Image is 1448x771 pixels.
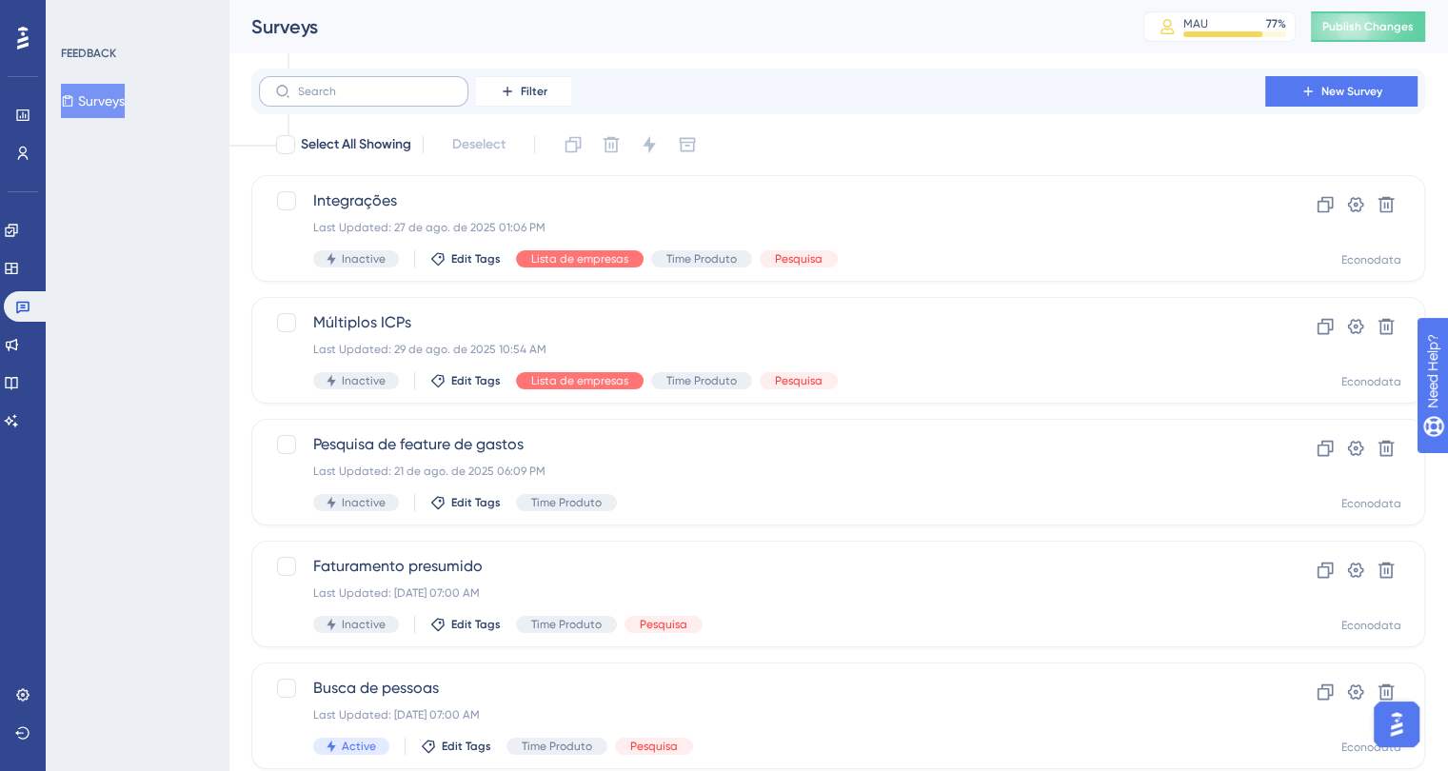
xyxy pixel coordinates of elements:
[451,251,501,267] span: Edit Tags
[1311,11,1425,42] button: Publish Changes
[1183,16,1208,31] div: MAU
[451,617,501,632] span: Edit Tags
[521,84,547,99] span: Filter
[775,251,823,267] span: Pesquisa
[531,251,628,267] span: Lista de empresas
[342,373,386,388] span: Inactive
[476,76,571,107] button: Filter
[251,13,1096,40] div: Surveys
[61,46,116,61] div: FEEDBACK
[342,617,386,632] span: Inactive
[630,739,678,754] span: Pesquisa
[531,495,602,510] span: Time Produto
[522,739,592,754] span: Time Produto
[301,133,411,156] span: Select All Showing
[666,373,737,388] span: Time Produto
[1341,374,1401,389] div: Econodata
[313,707,1211,722] div: Last Updated: [DATE] 07:00 AM
[342,495,386,510] span: Inactive
[430,373,501,388] button: Edit Tags
[1368,696,1425,753] iframe: UserGuiding AI Assistant Launcher
[666,251,737,267] span: Time Produto
[775,373,823,388] span: Pesquisa
[1341,252,1401,267] div: Econodata
[421,739,491,754] button: Edit Tags
[1322,19,1414,34] span: Publish Changes
[1265,76,1418,107] button: New Survey
[430,251,501,267] button: Edit Tags
[313,555,1211,578] span: Faturamento presumido
[313,189,1211,212] span: Integrações
[531,617,602,632] span: Time Produto
[1341,618,1401,633] div: Econodata
[313,464,1211,479] div: Last Updated: 21 de ago. de 2025 06:09 PM
[61,84,125,118] button: Surveys
[1341,740,1401,755] div: Econodata
[298,85,452,98] input: Search
[1266,16,1286,31] div: 77 %
[313,311,1211,334] span: Múltiplos ICPs
[313,342,1211,357] div: Last Updated: 29 de ago. de 2025 10:54 AM
[640,617,687,632] span: Pesquisa
[342,251,386,267] span: Inactive
[451,495,501,510] span: Edit Tags
[435,128,523,162] button: Deselect
[451,373,501,388] span: Edit Tags
[1341,496,1401,511] div: Econodata
[313,220,1211,235] div: Last Updated: 27 de ago. de 2025 01:06 PM
[430,617,501,632] button: Edit Tags
[313,433,1211,456] span: Pesquisa de feature de gastos
[531,373,628,388] span: Lista de empresas
[442,739,491,754] span: Edit Tags
[313,585,1211,601] div: Last Updated: [DATE] 07:00 AM
[45,5,119,28] span: Need Help?
[313,677,1211,700] span: Busca de pessoas
[452,133,506,156] span: Deselect
[342,739,376,754] span: Active
[430,495,501,510] button: Edit Tags
[1321,84,1382,99] span: New Survey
